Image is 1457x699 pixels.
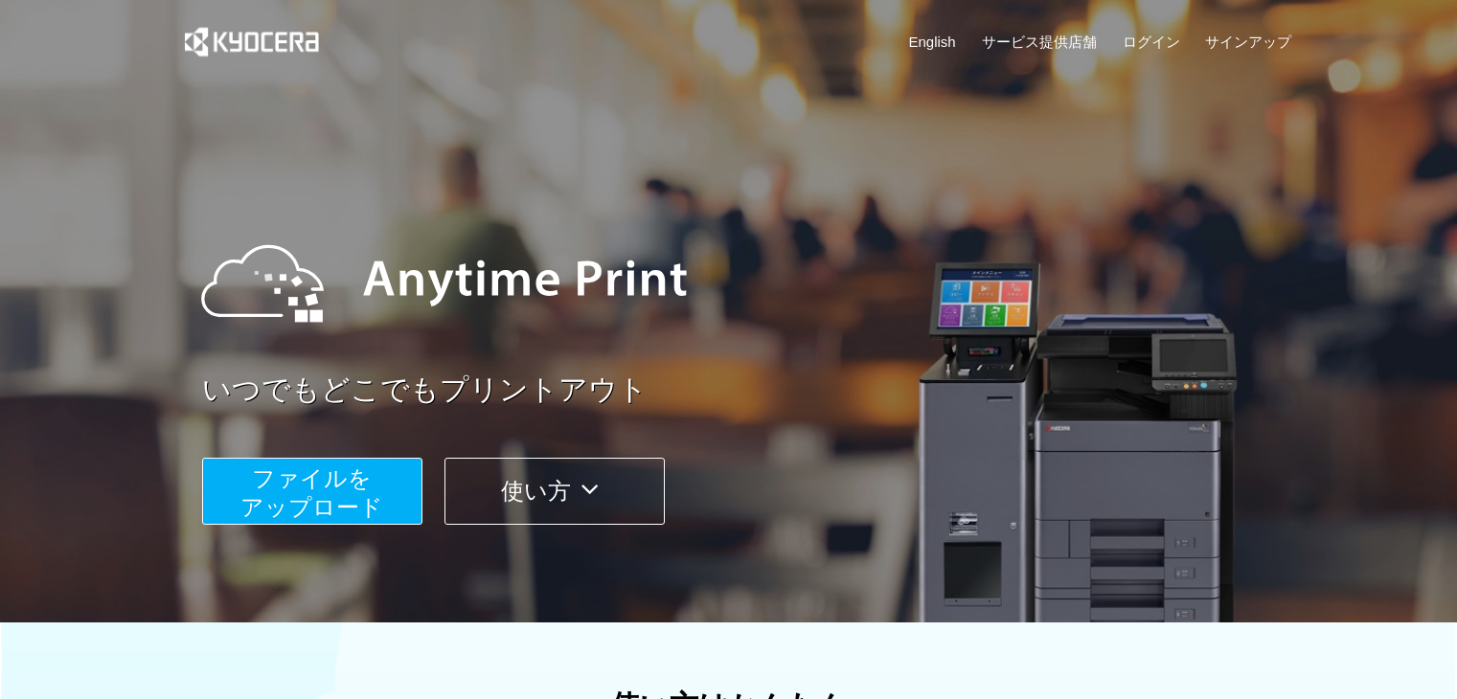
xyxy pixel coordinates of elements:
[1205,32,1291,52] a: サインアップ
[240,465,383,520] span: ファイルを ​​アップロード
[202,458,422,525] button: ファイルを​​アップロード
[202,370,1304,411] a: いつでもどこでもプリントアウト
[1123,32,1180,52] a: ログイン
[444,458,665,525] button: 使い方
[909,32,956,52] a: English
[982,32,1097,52] a: サービス提供店舗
